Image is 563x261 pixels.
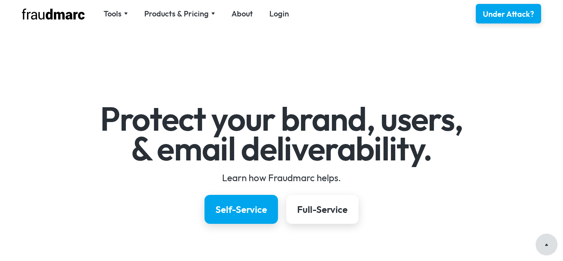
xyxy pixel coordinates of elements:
[476,4,541,23] a: Under Attack?
[215,203,267,216] div: Self-Service
[204,195,278,224] a: Self-Service
[231,8,253,19] a: About
[55,104,509,163] h1: Protect your brand, users, & email deliverability.
[144,8,209,19] div: Products & Pricing
[483,9,534,20] div: Under Attack?
[269,8,289,19] a: Login
[55,171,509,184] div: Learn how Fraudmarc helps.
[286,195,359,224] a: Full-Service
[104,8,122,19] div: Tools
[297,203,348,216] div: Full-Service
